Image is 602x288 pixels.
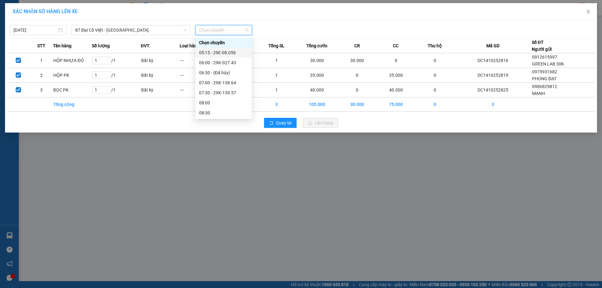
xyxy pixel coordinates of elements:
[303,118,338,128] button: uploadLên hàng
[579,3,597,21] button: Close
[415,83,454,97] td: 0
[257,68,296,83] td: 1
[377,68,415,83] td: 35.000
[180,42,199,49] span: Loại hàng
[37,42,45,49] span: STT
[354,42,360,49] span: CR
[199,25,248,35] span: Chọn chuyến
[269,121,273,126] span: rollback
[454,53,532,68] td: DC1410252816
[428,42,442,49] span: Thu hộ
[141,83,180,97] td: Bất kỳ
[199,59,248,66] div: 06:00 - 29K-027.43
[199,69,248,76] div: 06:30 - (Đã hủy)
[276,119,292,126] span: Quay lại
[30,68,53,83] td: 2
[180,83,219,97] td: ---
[13,27,57,34] input: 15/10/2025
[53,68,92,83] td: HỘP PK
[53,83,92,97] td: BỌC PK
[199,49,248,56] div: 05:15 - 29E-08.056
[393,42,399,49] span: CC
[338,97,377,112] td: 30.000
[180,68,219,83] td: ---
[338,83,377,97] td: 0
[199,79,248,86] div: 07:00 - 29K-138.64
[141,53,180,68] td: Bất kỳ
[141,42,150,49] span: ĐVT
[257,97,296,112] td: 3
[199,39,248,46] div: Chọn chuyến
[199,99,248,106] div: 08:00
[92,68,141,83] td: / 1
[296,83,338,97] td: 40.000
[92,83,141,97] td: / 1
[296,53,338,68] td: 30.000
[532,91,545,96] span: MẠNH
[586,9,591,14] span: close
[30,53,53,68] td: 1
[53,53,92,68] td: HỘP NHỰA ĐỎ
[532,55,557,60] span: 0912615997
[264,118,297,128] button: rollbackQuay lại
[454,68,532,83] td: DC1410252819
[257,83,296,97] td: 1
[92,53,141,68] td: / 1
[377,83,415,97] td: 40.000
[415,53,454,68] td: 0
[532,69,557,74] span: 0975931682
[257,53,296,68] td: 1
[486,42,499,49] span: Mã GD
[338,68,377,83] td: 0
[377,53,415,68] td: 0
[415,68,454,83] td: 0
[268,42,284,49] span: Tổng SL
[53,97,92,112] td: Tổng cộng
[306,42,327,49] span: Tổng cước
[30,83,53,97] td: 3
[454,83,532,97] td: DC1410252825
[377,97,415,112] td: 75.000
[415,97,454,112] td: 0
[183,28,187,32] span: down
[296,97,338,112] td: 105.000
[141,68,180,83] td: Bất kỳ
[53,42,71,49] span: Tên hàng
[180,53,219,68] td: ---
[75,25,187,35] span: 87 Đại Cồ Việt - Thái Nguyên
[532,76,557,81] span: PHONG ĐẠT
[532,39,552,53] div: Số ĐT Người gửi
[338,53,377,68] td: 30.000
[92,42,110,49] span: Số lượng
[199,89,248,96] div: 07:30 - 29K-139.57
[296,68,338,83] td: 35.000
[13,8,78,14] span: XÁC NHẬN SỐ HÀNG LÊN XE
[454,97,532,112] td: 3
[532,61,564,66] span: GREEN LAB 30K
[532,84,557,89] span: 0986829812
[199,109,248,116] div: 08:30
[195,38,252,48] div: Chọn chuyến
